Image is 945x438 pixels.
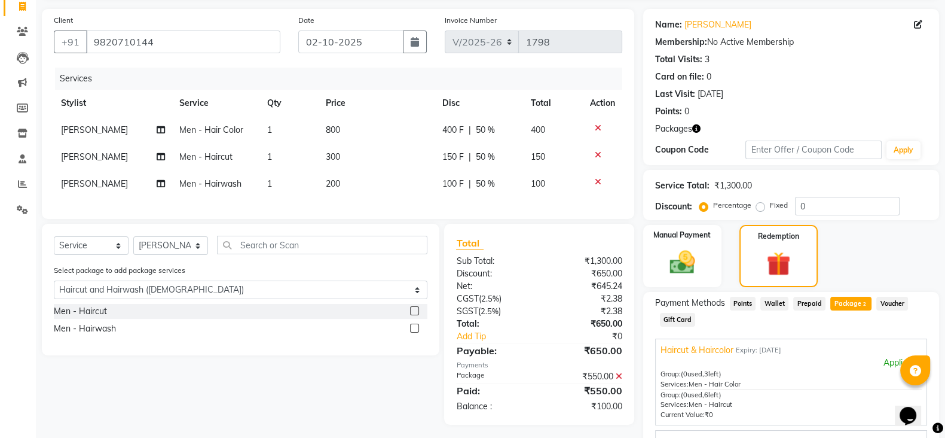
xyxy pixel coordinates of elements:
th: Total [524,90,583,117]
span: 300 [326,151,340,162]
span: Current Value: [660,410,705,419]
span: | [469,178,471,190]
div: Net: [447,280,539,293]
div: Men - Haircut [54,305,107,318]
div: Payable: [447,343,539,358]
div: ₹550.00 [539,370,631,383]
span: used, left) [681,370,721,378]
span: 50 % [476,151,495,163]
span: Haircut & Haircolor [660,344,733,357]
span: 100 [531,178,545,189]
div: Men - Hairwash [54,323,116,335]
div: Last Visit: [655,88,695,101]
div: ₹650.00 [539,267,631,280]
div: ₹650.00 [539,318,631,330]
span: 1 [267,178,272,189]
div: Card on file: [655,71,704,83]
div: Sub Total: [447,255,539,267]
span: 150 [531,151,545,162]
span: 50 % [476,178,495,190]
span: 1 [267,124,272,135]
th: Disc [435,90,524,117]
div: No Active Membership [655,36,927,48]
input: Search or Scan [217,236,427,254]
span: 1 [267,151,272,162]
div: Coupon Code [655,144,746,156]
span: SGST [456,306,478,317]
div: ₹1,300.00 [714,180,752,192]
div: 0 [707,71,711,83]
div: 3 [705,53,709,66]
span: Points [730,297,756,311]
div: ₹0 [555,330,631,343]
div: Paid: [447,384,539,398]
span: Men - Hairwash [179,178,241,189]
span: 400 F [442,124,464,136]
div: ₹645.24 [539,280,631,293]
label: Invoice Number [445,15,497,26]
span: (0 [681,391,687,399]
span: Services: [660,380,689,388]
span: 150 F [442,151,464,163]
span: Group: [660,370,681,378]
span: Group: [660,391,681,399]
span: Men - Hair Color [179,124,243,135]
span: 2 [861,301,867,308]
div: Service Total: [655,180,709,192]
span: [PERSON_NAME] [61,178,128,189]
span: 400 [531,124,545,135]
div: ₹550.00 [539,384,631,398]
span: | [469,151,471,163]
span: used, left) [681,391,721,399]
span: Payment Methods [655,297,725,309]
div: 0 [684,105,689,118]
span: Packages [655,123,692,135]
span: Prepaid [793,297,825,311]
input: Search by Name/Mobile/Email/Code [86,31,280,53]
span: [PERSON_NAME] [61,124,128,135]
span: Gift Card [660,313,696,327]
a: Add Tip [447,330,554,343]
div: Services [55,68,631,90]
label: Percentage [713,200,751,211]
div: Discount: [447,267,539,280]
th: Stylist [54,90,172,117]
th: Service [172,90,260,117]
a: [PERSON_NAME] [684,19,751,31]
label: Client [54,15,73,26]
div: Total Visits: [655,53,702,66]
iframe: chat widget [895,390,933,426]
span: Men - Haircut [179,151,233,162]
span: 2.5% [481,294,499,303]
span: Package [830,297,871,311]
th: Action [583,90,622,117]
button: +91 [54,31,87,53]
span: 3 [704,370,708,378]
input: Enter Offer / Coupon Code [745,141,882,159]
span: 800 [326,124,340,135]
span: Men - Hair Color [689,380,741,388]
label: Redemption [758,231,799,242]
span: Men - Haircut [689,400,732,409]
div: ₹2.38 [539,293,631,305]
div: Applied [660,357,922,369]
span: Total [456,237,484,250]
label: Fixed [770,200,788,211]
span: ₹0 [705,410,713,419]
span: Services: [660,400,689,409]
div: Discount: [655,200,692,213]
span: 100 F [442,178,464,190]
div: Balance : [447,400,539,413]
span: 50 % [476,124,495,136]
div: ₹650.00 [539,343,631,358]
div: [DATE] [698,88,723,101]
span: 200 [326,178,340,189]
span: | [469,124,471,136]
span: Expiry: [DATE] [736,345,781,355]
img: _gift.svg [759,249,798,279]
div: Total: [447,318,539,330]
div: Package [447,370,539,383]
div: ₹100.00 [539,400,631,413]
span: CGST [456,293,478,304]
div: Points: [655,105,682,118]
